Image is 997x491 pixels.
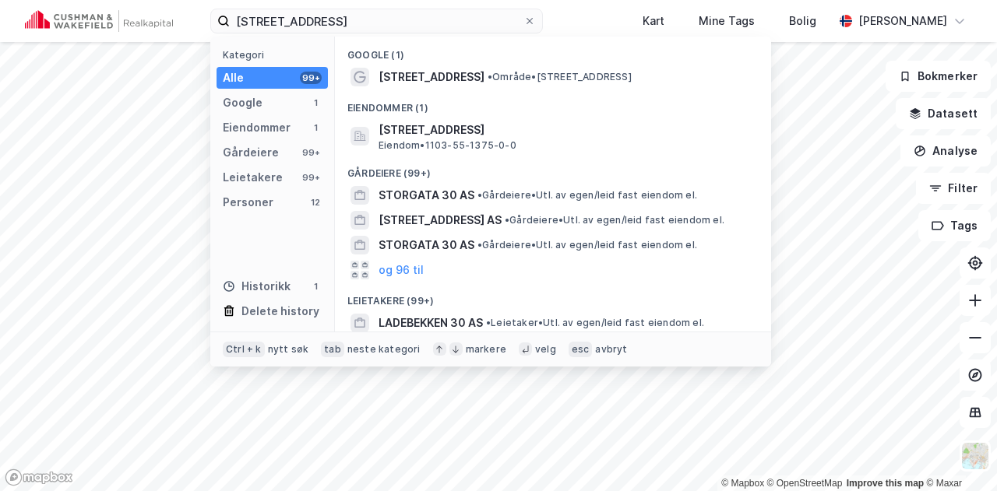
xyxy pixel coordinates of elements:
div: Eiendommer [223,118,291,137]
div: [PERSON_NAME] [858,12,947,30]
div: 1 [309,280,322,293]
span: • [477,189,482,201]
a: Improve this map [847,478,924,489]
div: Google [223,93,262,112]
span: Eiendom • 1103-55-1375-0-0 [379,139,516,152]
div: 12 [309,196,322,209]
div: tab [321,342,344,357]
button: Bokmerker [886,61,991,92]
div: Google (1) [335,37,771,65]
div: 99+ [300,171,322,184]
button: Tags [918,210,991,241]
div: Gårdeiere (99+) [335,155,771,183]
div: Delete history [241,302,319,321]
div: avbryt [595,343,627,356]
input: Søk på adresse, matrikkel, gårdeiere, leietakere eller personer [230,9,523,33]
a: OpenStreetMap [767,478,843,489]
span: [STREET_ADDRESS] AS [379,211,502,230]
div: Eiendommer (1) [335,89,771,117]
div: Historikk [223,277,291,296]
div: Gårdeiere [223,143,279,162]
div: velg [535,343,556,356]
div: 99+ [300,72,322,84]
span: [STREET_ADDRESS] [379,121,752,139]
span: • [488,71,492,82]
div: 99+ [300,146,322,159]
a: Mapbox [721,478,764,489]
span: STORGATA 30 AS [379,186,474,205]
div: markere [466,343,506,356]
button: Analyse [900,135,991,167]
span: • [505,214,509,226]
div: Mine Tags [699,12,755,30]
span: STORGATA 30 AS [379,236,474,254]
div: 1 [309,96,322,109]
div: Kontrollprogram for chat [919,416,997,491]
span: LADEBEKKEN 30 AS [379,314,483,332]
div: Personer [223,193,273,212]
img: cushman-wakefield-realkapital-logo.202ea83816669bd177139c58696a8fa1.svg [25,10,173,32]
a: Mapbox homepage [5,468,73,486]
span: • [486,317,491,328]
span: • [477,239,482,251]
button: Filter [916,173,991,204]
span: Gårdeiere • Utl. av egen/leid fast eiendom el. [505,214,724,226]
span: Leietaker • Utl. av egen/leid fast eiendom el. [486,317,704,329]
button: og 96 til [379,261,424,279]
iframe: Chat Widget [919,416,997,491]
button: Datasett [896,98,991,129]
span: [STREET_ADDRESS] [379,68,484,86]
div: Ctrl + k [223,342,265,357]
span: Gårdeiere • Utl. av egen/leid fast eiendom el. [477,189,697,202]
div: Kart [643,12,664,30]
div: Bolig [789,12,816,30]
div: Leietakere (99+) [335,282,771,310]
div: Kategori [223,49,328,61]
div: 1 [309,121,322,134]
div: nytt søk [268,343,309,356]
div: esc [569,342,593,357]
span: Gårdeiere • Utl. av egen/leid fast eiendom el. [477,239,697,251]
div: neste kategori [347,343,421,356]
div: Alle [223,68,244,87]
span: Område • [STREET_ADDRESS] [488,71,632,83]
div: Leietakere [223,168,283,187]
